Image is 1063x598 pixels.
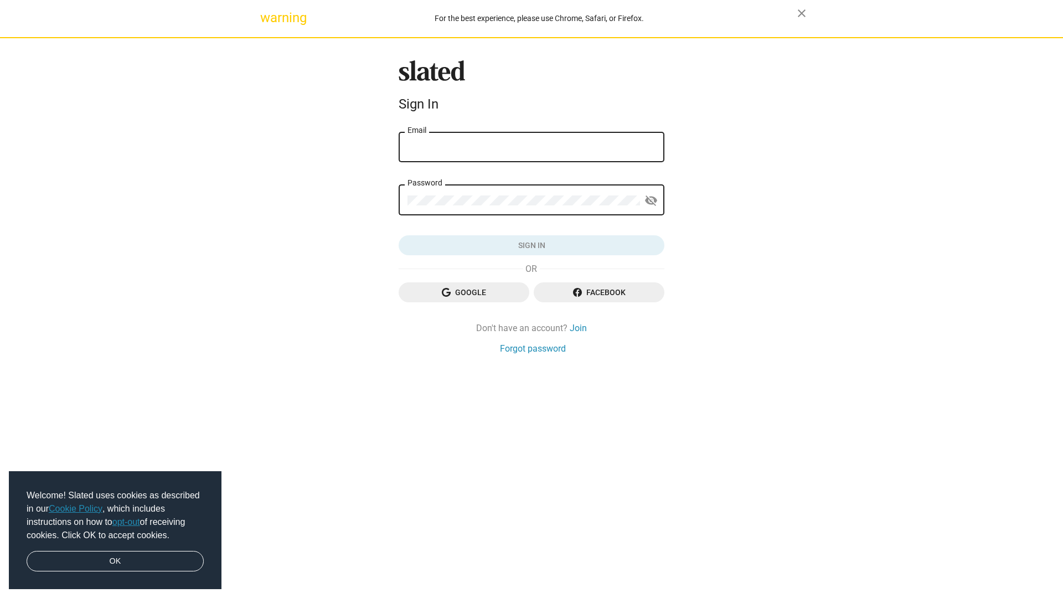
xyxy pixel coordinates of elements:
mat-icon: visibility_off [644,192,658,209]
button: Show password [640,190,662,212]
a: Forgot password [500,343,566,354]
span: Google [407,282,520,302]
div: Sign In [399,96,664,112]
mat-icon: close [795,7,808,20]
span: Facebook [543,282,656,302]
mat-icon: warning [260,11,274,24]
div: For the best experience, please use Chrome, Safari, or Firefox. [281,11,797,26]
button: Google [399,282,529,302]
div: Don't have an account? [399,322,664,334]
a: opt-out [112,517,140,527]
div: cookieconsent [9,471,221,590]
button: Facebook [534,282,664,302]
sl-branding: Sign In [399,60,664,117]
a: Join [570,322,587,334]
a: dismiss cookie message [27,551,204,572]
span: Welcome! Slated uses cookies as described in our , which includes instructions on how to of recei... [27,489,204,542]
a: Cookie Policy [49,504,102,513]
